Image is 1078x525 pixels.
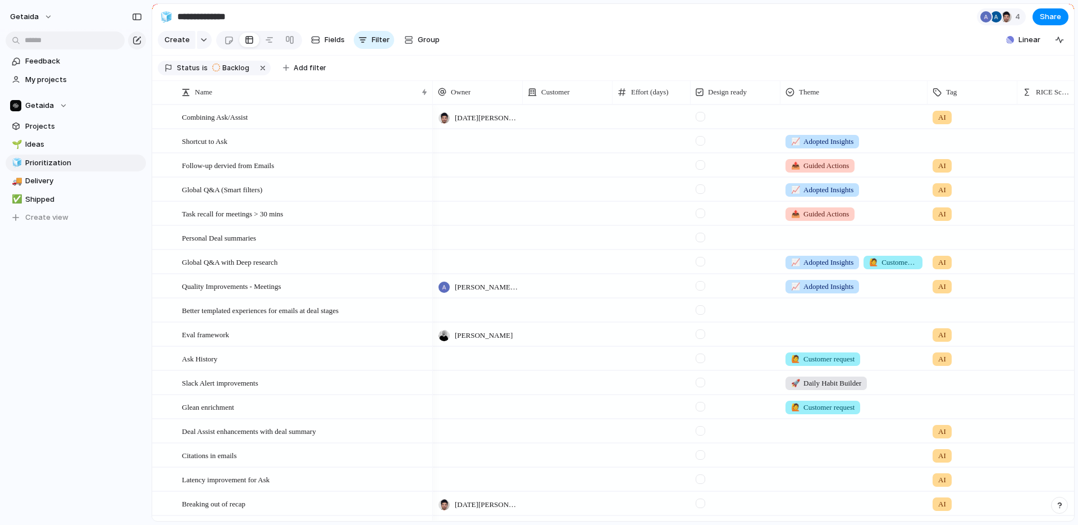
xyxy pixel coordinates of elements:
[1018,34,1040,46] span: Linear
[6,173,146,189] a: 🚚Delivery
[182,400,234,413] span: Glean enrichment
[1036,87,1069,98] span: RICE Score
[791,281,853,292] span: Adopted Insights
[938,426,946,437] span: AI
[182,134,227,147] span: Shortcut to Ask
[6,155,146,171] a: 🧊Prioritization
[938,499,946,510] span: AI
[938,474,946,486] span: AI
[799,87,819,98] span: Theme
[1015,11,1024,22] span: 4
[1002,31,1045,48] button: Linear
[182,110,248,123] span: Combining Ask/Assist
[202,63,208,73] span: is
[182,279,281,292] span: Quality Improvements - Meetings
[25,56,142,67] span: Feedback
[6,136,146,153] a: 🌱Ideas
[946,87,957,98] span: Tag
[938,281,946,292] span: AI
[631,87,669,98] span: Effort (days)
[325,34,345,46] span: Fields
[791,185,800,194] span: 📈
[182,207,283,220] span: Task recall for meetings > 30 mins
[182,449,237,461] span: Citations in emails
[25,139,142,150] span: Ideas
[791,282,800,291] span: 📈
[938,257,946,268] span: AI
[182,328,229,341] span: Eval framework
[869,258,878,266] span: 🙋
[157,8,175,26] button: 🧊
[6,118,146,135] a: Projects
[25,74,142,85] span: My projects
[12,193,20,206] div: ✅
[10,157,21,169] button: 🧊
[182,255,277,268] span: Global Q&A with Deep research
[6,191,146,208] a: ✅Shipped
[222,63,249,73] span: Backlog
[791,136,853,147] span: Adopted Insights
[182,376,258,389] span: Slack Alert improvements
[791,403,800,411] span: 🙋
[200,62,210,74] button: is
[451,87,471,98] span: Owner
[791,210,800,218] span: 📤
[791,355,800,363] span: 🙋
[938,160,946,171] span: AI
[276,60,333,76] button: Add filter
[10,11,39,22] span: getaida
[10,139,21,150] button: 🌱
[1033,8,1068,25] button: Share
[182,304,339,316] span: Better templated experiences for emails at deal stages
[399,31,445,49] button: Group
[6,209,146,226] button: Create view
[791,378,861,389] span: Daily Habit Builder
[182,352,217,365] span: Ask History
[160,9,172,24] div: 🧊
[6,71,146,88] a: My projects
[12,138,20,151] div: 🌱
[791,257,853,268] span: Adopted Insights
[25,157,142,169] span: Prioritization
[791,160,849,171] span: Guided Actions
[195,87,212,98] span: Name
[791,161,800,170] span: 📤
[182,183,262,196] span: Global Q&A (Smart filters)
[25,100,54,111] span: Getaida
[455,330,513,341] span: [PERSON_NAME]
[938,184,946,196] span: AI
[25,194,142,205] span: Shipped
[938,450,946,461] span: AI
[177,63,200,73] span: Status
[25,121,142,132] span: Projects
[10,194,21,205] button: ✅
[791,137,800,146] span: 📈
[938,209,946,220] span: AI
[10,175,21,187] button: 🚚
[182,424,316,437] span: Deal Assist enhancements with deal summary
[418,34,440,46] span: Group
[307,31,349,49] button: Fields
[455,499,518,510] span: [DATE][PERSON_NAME]
[294,63,326,73] span: Add filter
[791,354,855,365] span: Customer request
[455,112,518,124] span: [DATE][PERSON_NAME]
[869,257,917,268] span: Customer request
[372,34,390,46] span: Filter
[25,212,68,223] span: Create view
[12,156,20,169] div: 🧊
[182,159,274,171] span: Follow-up dervied from Emails
[541,87,570,98] span: Customer
[6,53,146,70] a: Feedback
[1040,11,1061,22] span: Share
[6,97,146,114] button: Getaida
[182,231,256,244] span: Personal Deal summaries
[791,209,849,220] span: Guided Actions
[182,473,269,486] span: Latency improvement for Ask
[938,354,946,365] span: AI
[182,497,245,510] span: Breaking out of recap
[12,175,20,188] div: 🚚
